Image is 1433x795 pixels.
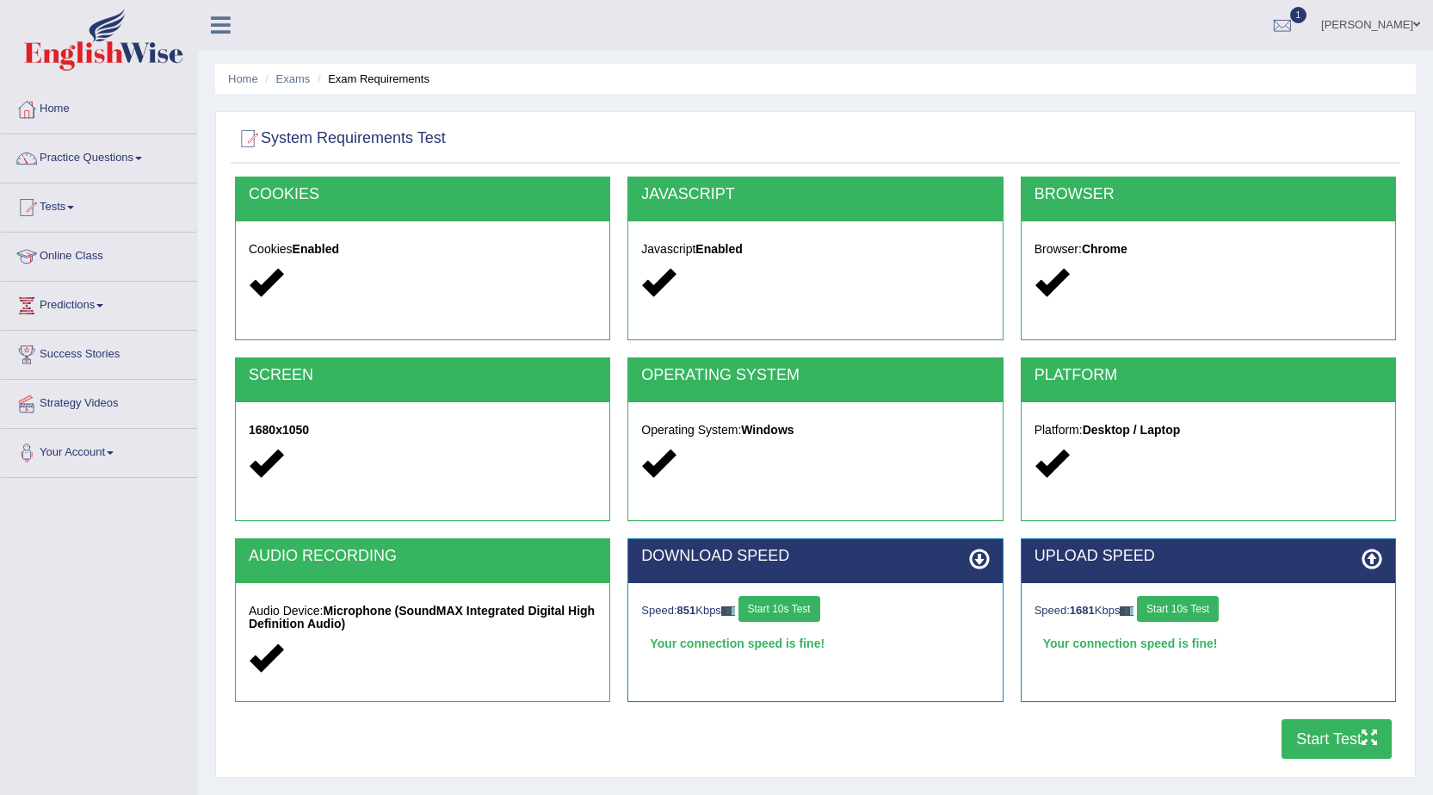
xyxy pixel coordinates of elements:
[249,186,596,203] h2: COOKIES
[1,429,197,472] a: Your Account
[1,85,197,128] a: Home
[721,606,735,616] img: ajax-loader-fb-connection.gif
[1,134,197,177] a: Practice Questions
[249,367,596,384] h2: SCREEN
[1137,596,1219,622] button: Start 10s Test
[641,243,989,256] h5: Javascript
[249,548,596,565] h2: AUDIO RECORDING
[1035,630,1382,656] div: Your connection speed is fine!
[1,331,197,374] a: Success Stories
[1035,186,1382,203] h2: BROWSER
[249,604,595,630] strong: Microphone (SoundMAX Integrated Digital High Definition Audio)
[1,183,197,227] a: Tests
[1035,243,1382,256] h5: Browser:
[1,380,197,423] a: Strategy Videos
[293,242,339,256] strong: Enabled
[641,424,989,437] h5: Operating System:
[228,72,258,85] a: Home
[249,423,309,437] strong: 1680x1050
[249,605,596,631] h5: Audio Device:
[695,242,742,256] strong: Enabled
[641,367,989,384] h2: OPERATING SYSTEM
[1,233,197,276] a: Online Class
[1,282,197,325] a: Predictions
[641,186,989,203] h2: JAVASCRIPT
[641,630,989,656] div: Your connection speed is fine!
[1290,7,1307,23] span: 1
[738,596,820,622] button: Start 10s Test
[249,243,596,256] h5: Cookies
[235,126,446,152] h2: System Requirements Test
[276,72,311,85] a: Exams
[641,596,989,626] div: Speed: Kbps
[1120,606,1133,616] img: ajax-loader-fb-connection.gif
[1282,719,1392,759] button: Start Test
[677,604,696,617] strong: 851
[1035,424,1382,437] h5: Platform:
[741,423,794,437] strong: Windows
[1083,423,1181,437] strong: Desktop / Laptop
[1035,548,1382,565] h2: UPLOAD SPEED
[1082,242,1127,256] strong: Chrome
[313,71,429,87] li: Exam Requirements
[1035,596,1382,626] div: Speed: Kbps
[641,548,989,565] h2: DOWNLOAD SPEED
[1035,367,1382,384] h2: PLATFORM
[1070,604,1095,617] strong: 1681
